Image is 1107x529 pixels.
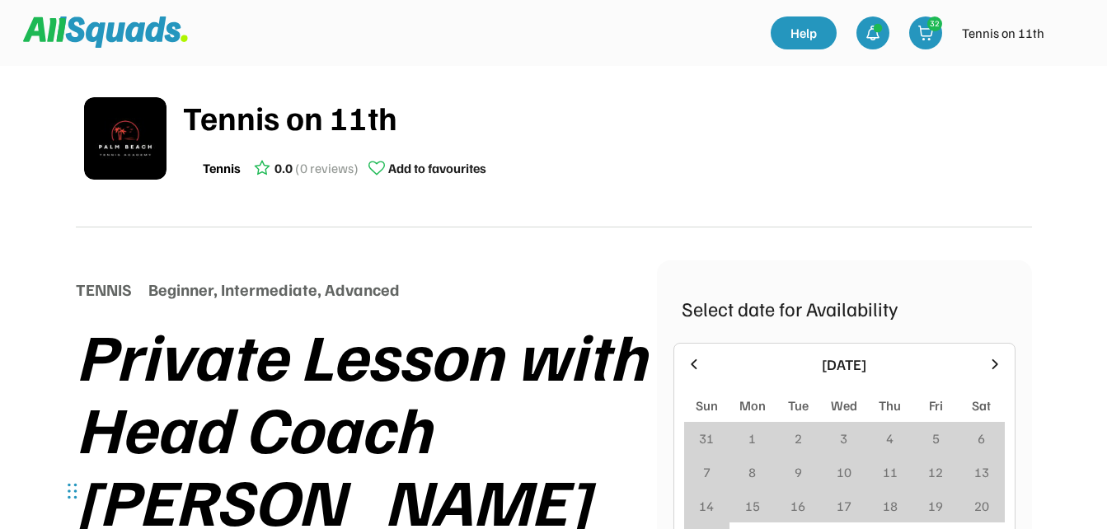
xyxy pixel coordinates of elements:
div: 0.0 [274,158,293,178]
a: Help [771,16,837,49]
div: 8 [748,462,756,482]
div: 3 [840,428,847,448]
div: 7 [703,462,711,482]
div: [DATE] [712,353,977,376]
div: 16 [790,496,805,516]
div: Mon [739,396,766,415]
div: Sat [972,396,991,415]
div: 1 [748,428,756,448]
div: 17 [837,496,851,516]
div: Fri [929,396,943,415]
div: 31 [699,428,714,448]
div: 15 [745,496,760,516]
div: 9 [795,462,802,482]
div: Beginner, Intermediate, Advanced [148,277,400,302]
div: 13 [974,462,989,482]
div: 19 [928,496,943,516]
div: Thu [879,396,901,415]
div: 12 [928,462,943,482]
div: 5 [932,428,940,448]
img: IMG_2979.png [1054,16,1087,49]
div: 18 [883,496,898,516]
div: Select date for Availability [673,293,1016,323]
div: Tennis on 11th [962,23,1044,43]
div: 20 [974,496,989,516]
div: 14 [699,496,714,516]
div: 11 [883,462,898,482]
img: Squad%20Logo.svg [23,16,188,48]
div: Add to favourites [388,158,486,178]
div: 32 [928,17,941,30]
div: 4 [886,428,894,448]
div: 10 [837,462,851,482]
div: 6 [978,428,985,448]
div: Tennis [203,158,241,178]
div: TENNIS [76,277,132,302]
div: Sun [696,396,718,415]
div: Wed [831,396,857,415]
img: IMG_2979.png [84,97,167,180]
img: shopping-cart-01%20%281%29.svg [917,25,934,41]
div: 2 [795,428,802,448]
div: Tue [788,396,809,415]
div: Tennis on 11th [183,92,1032,142]
div: (0 reviews) [295,158,359,178]
img: bell-03%20%281%29.svg [865,25,881,41]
